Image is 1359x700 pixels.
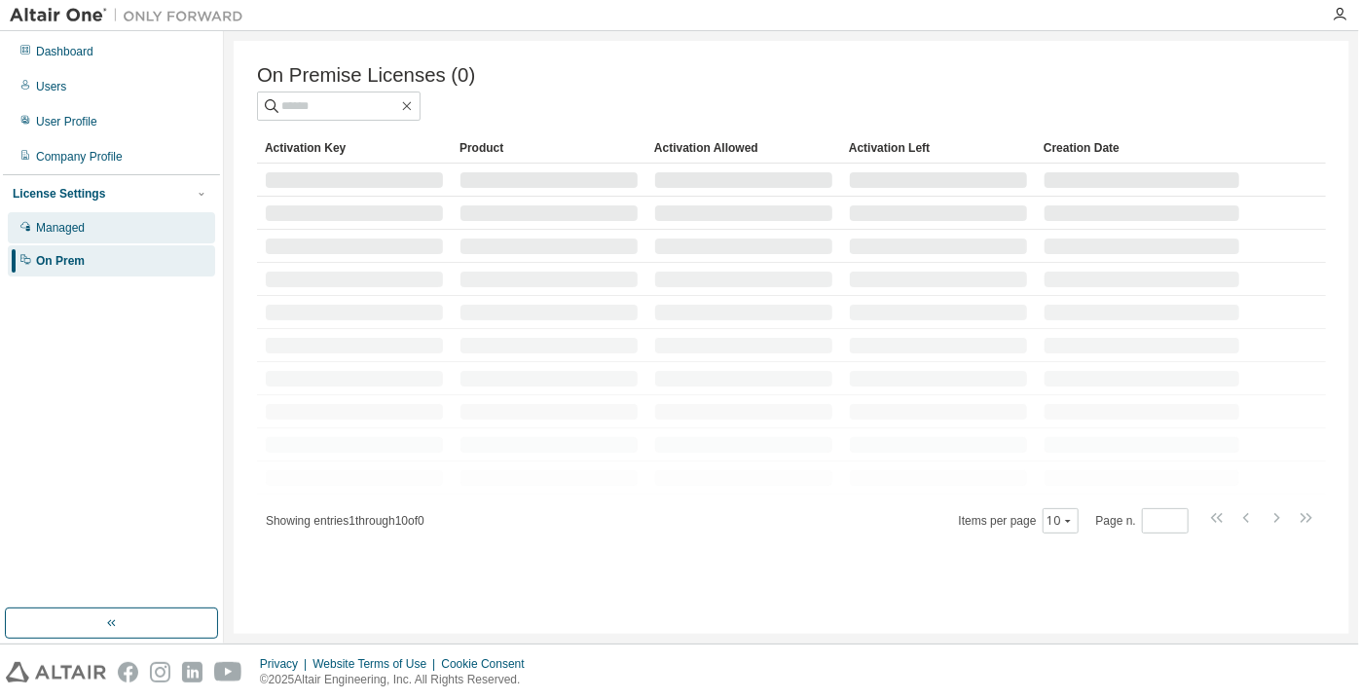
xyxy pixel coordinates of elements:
div: Dashboard [36,44,93,59]
div: Creation Date [1044,132,1240,164]
div: Website Terms of Use [312,656,441,672]
p: © 2025 Altair Engineering, Inc. All Rights Reserved. [260,672,536,688]
button: 10 [1047,513,1074,529]
span: On Premise Licenses (0) [257,64,475,87]
div: Managed [36,220,85,236]
div: Activation Key [265,132,444,164]
div: Users [36,79,66,94]
img: altair_logo.svg [6,662,106,682]
img: instagram.svg [150,662,170,682]
img: youtube.svg [214,662,242,682]
img: Altair One [10,6,253,25]
div: Product [459,132,639,164]
div: Privacy [260,656,312,672]
div: User Profile [36,114,97,129]
div: Activation Left [849,132,1028,164]
div: Company Profile [36,149,123,165]
div: Activation Allowed [654,132,833,164]
img: linkedin.svg [182,662,202,682]
div: Cookie Consent [441,656,535,672]
img: facebook.svg [118,662,138,682]
span: Page n. [1096,508,1189,534]
span: Showing entries 1 through 10 of 0 [266,514,424,528]
div: On Prem [36,253,85,269]
span: Items per page [959,508,1079,534]
div: License Settings [13,186,105,202]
